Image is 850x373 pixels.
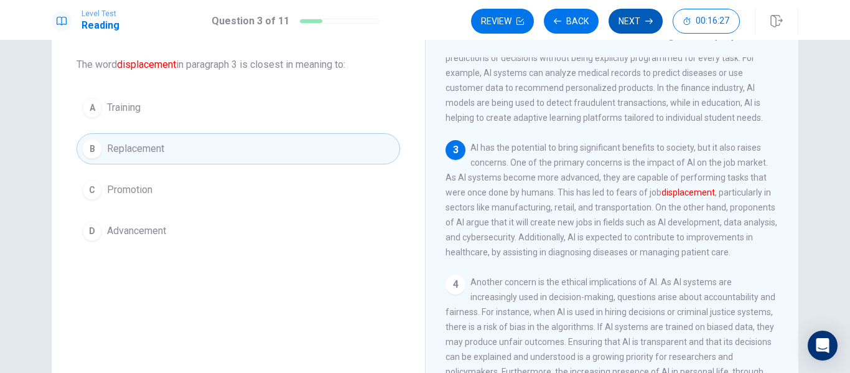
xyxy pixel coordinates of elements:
span: Advancement [107,224,166,238]
div: D [82,221,102,241]
span: Level Test [82,9,119,18]
h1: Question 3 of 11 [212,14,289,29]
font: displacement [117,59,176,70]
button: CPromotion [77,174,400,205]
h1: Reading [82,18,119,33]
span: Training [107,100,141,115]
span: The word in paragraph 3 is closest in meaning to: [77,57,400,72]
button: Review [471,9,534,34]
span: 00:16:27 [696,16,729,26]
div: 4 [446,275,465,295]
button: 00:16:27 [673,9,740,34]
font: displacement [661,187,715,197]
button: DAdvancement [77,215,400,247]
div: B [82,139,102,159]
div: 3 [446,140,465,160]
span: Replacement [107,141,164,156]
div: Open Intercom Messenger [808,331,838,361]
button: Back [544,9,599,34]
button: BReplacement [77,133,400,164]
div: C [82,180,102,200]
button: ATraining [77,92,400,123]
div: A [82,98,102,118]
span: AI has the potential to bring significant benefits to society, but it also raises concerns. One o... [446,143,777,257]
button: Next [609,9,663,34]
span: Promotion [107,182,152,197]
